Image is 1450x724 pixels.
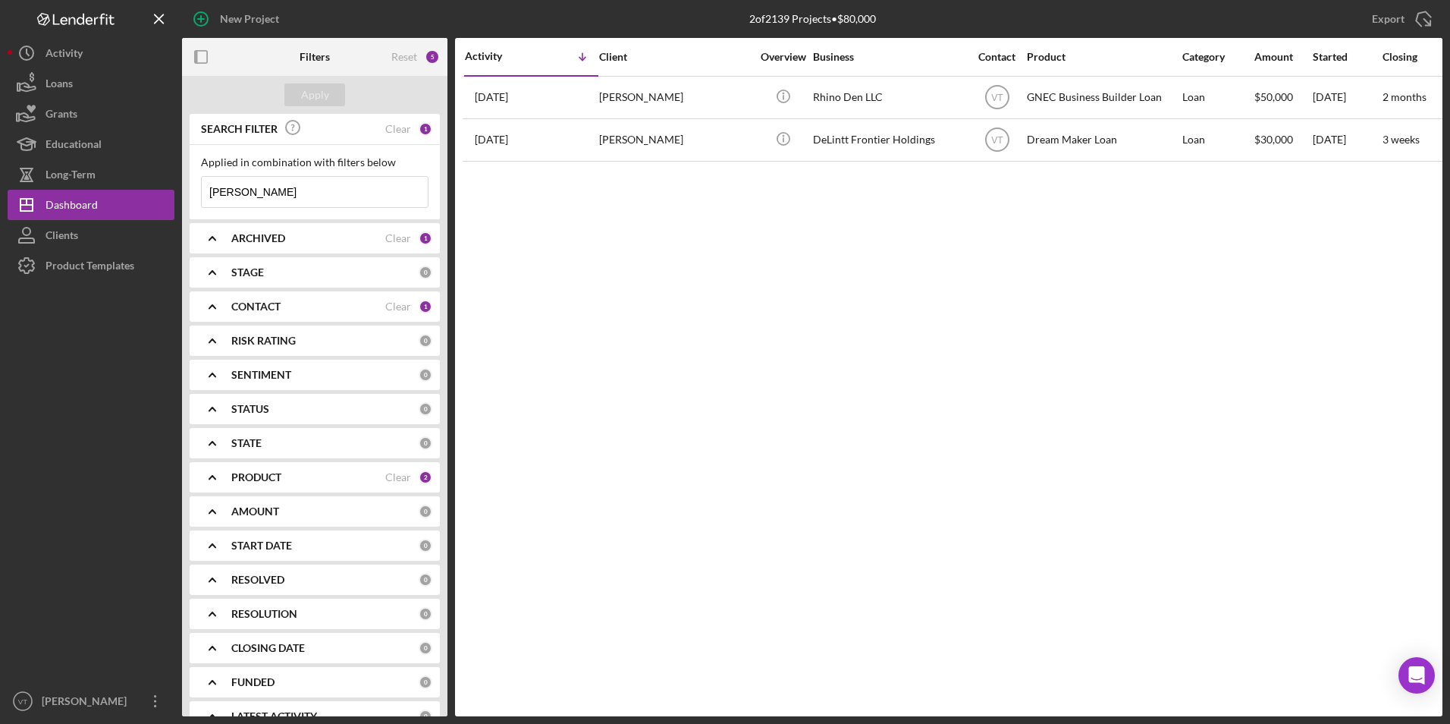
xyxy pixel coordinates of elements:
[301,83,329,106] div: Apply
[1383,90,1426,103] time: 2 months
[1254,51,1311,63] div: Amount
[231,266,264,279] b: STAGE
[419,122,432,136] div: 1
[18,697,27,706] text: VT
[46,68,73,102] div: Loans
[284,83,345,106] button: Apply
[385,471,411,483] div: Clear
[8,250,174,281] button: Product Templates
[419,402,432,416] div: 0
[813,120,965,160] div: DeLintt Frontier Holdings
[1313,51,1381,63] div: Started
[182,4,294,34] button: New Project
[1313,120,1381,160] div: [DATE]
[419,710,432,723] div: 0
[231,369,291,381] b: SENTIMENT
[231,608,297,620] b: RESOLUTION
[419,266,432,279] div: 0
[231,676,275,688] b: FUNDED
[231,540,292,552] b: START DATE
[991,135,1003,146] text: VT
[419,231,432,245] div: 1
[46,99,77,133] div: Grants
[599,77,751,118] div: [PERSON_NAME]
[1372,4,1404,34] div: Export
[419,675,432,689] div: 0
[475,134,508,146] time: 2025-08-08 15:07
[419,539,432,552] div: 0
[201,123,278,135] b: SEARCH FILTER
[8,220,174,250] button: Clients
[1254,120,1311,160] div: $30,000
[1254,77,1311,118] div: $50,000
[599,120,751,160] div: [PERSON_NAME]
[8,68,174,99] button: Loans
[8,38,174,68] button: Activity
[991,93,1003,103] text: VT
[231,505,279,518] b: AMOUNT
[231,574,284,586] b: RESOLVED
[419,436,432,450] div: 0
[1182,51,1253,63] div: Category
[1383,133,1420,146] time: 3 weeks
[419,641,432,655] div: 0
[813,51,965,63] div: Business
[749,13,876,25] div: 2 of 2139 Projects • $80,000
[231,232,285,244] b: ARCHIVED
[1027,120,1179,160] div: Dream Maker Loan
[46,129,102,163] div: Educational
[8,686,174,716] button: VT[PERSON_NAME]
[8,99,174,129] button: Grants
[231,471,281,483] b: PRODUCT
[419,607,432,621] div: 0
[231,301,281,313] b: CONTACT
[968,51,1025,63] div: Contact
[46,220,78,254] div: Clients
[46,250,134,285] div: Product Templates
[599,51,751,63] div: Client
[419,300,432,313] div: 1
[419,573,432,587] div: 0
[300,51,330,63] b: Filters
[1182,77,1253,118] div: Loan
[391,51,417,63] div: Reset
[1027,77,1179,118] div: GNEC Business Builder Loan
[8,129,174,159] button: Educational
[231,403,269,415] b: STATUS
[231,710,317,722] b: LATEST ACTIVITY
[419,505,432,518] div: 0
[46,190,98,224] div: Dashboard
[1357,4,1442,34] button: Export
[201,156,428,168] div: Applied in combination with filters below
[231,642,305,654] b: CLOSING DATE
[8,159,174,190] button: Long-Term
[475,91,508,103] time: 2025-08-08 20:37
[813,77,965,118] div: Rhino Den LLC
[231,335,296,347] b: RISK RATING
[1182,120,1253,160] div: Loan
[419,334,432,348] div: 0
[38,686,137,720] div: [PERSON_NAME]
[46,38,83,72] div: Activity
[419,368,432,382] div: 0
[755,51,811,63] div: Overview
[385,301,411,313] div: Clear
[8,190,174,220] button: Dashboard
[1398,657,1435,694] div: Open Intercom Messenger
[220,4,279,34] div: New Project
[46,159,96,194] div: Long-Term
[465,50,532,62] div: Activity
[231,437,262,449] b: STATE
[385,123,411,135] div: Clear
[1313,77,1381,118] div: [DATE]
[385,232,411,244] div: Clear
[1027,51,1179,63] div: Product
